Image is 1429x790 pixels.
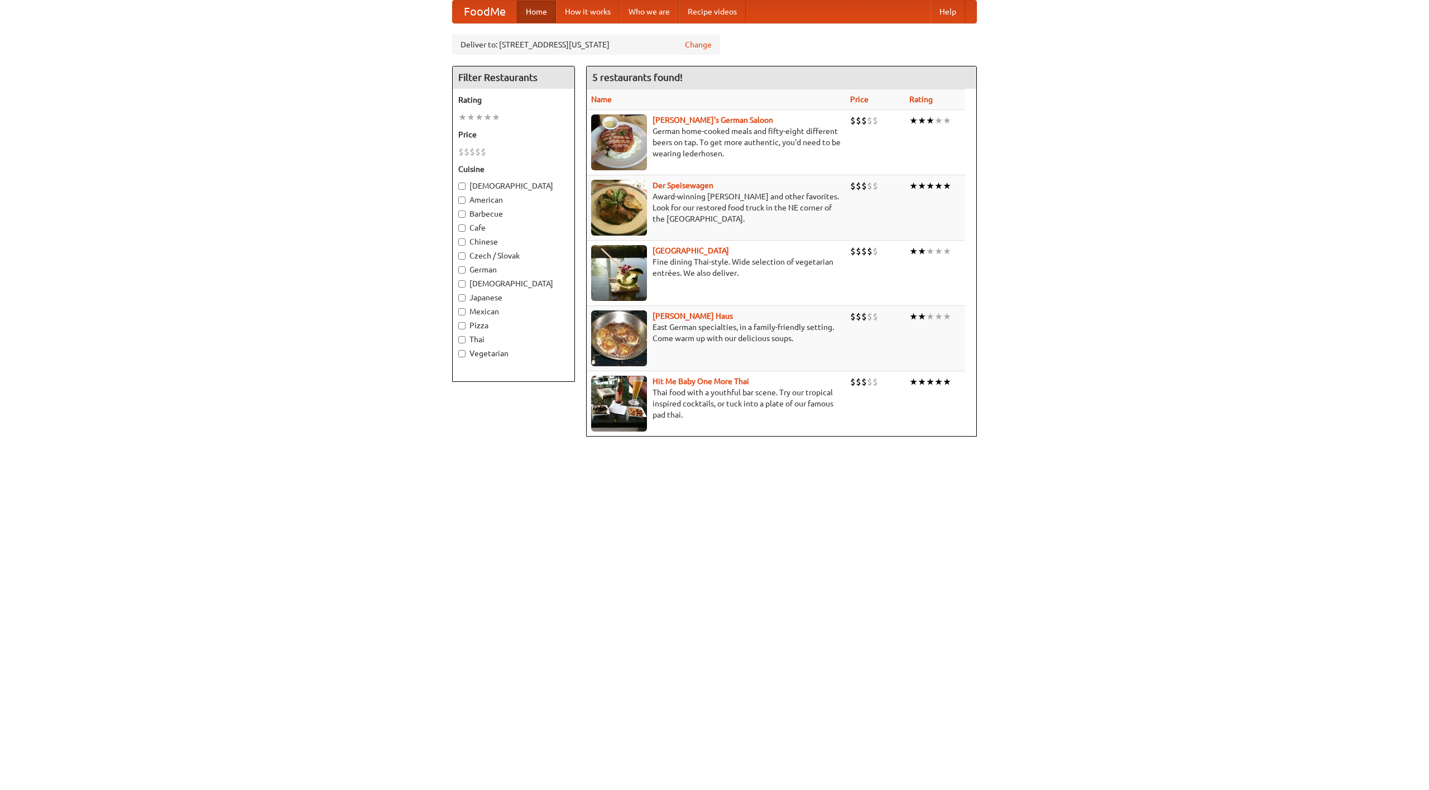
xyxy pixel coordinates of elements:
input: Cafe [458,224,466,232]
ng-pluralize: 5 restaurants found! [592,72,683,83]
li: ★ [926,114,934,127]
a: [PERSON_NAME] Haus [653,312,733,320]
li: ★ [943,376,951,388]
a: [PERSON_NAME]'s German Saloon [653,116,773,125]
a: [GEOGRAPHIC_DATA] [653,246,729,255]
li: $ [872,180,878,192]
li: ★ [918,310,926,323]
li: ★ [926,376,934,388]
a: Recipe videos [679,1,746,23]
a: Change [685,39,712,50]
a: Home [517,1,556,23]
label: Pizza [458,320,569,331]
label: Mexican [458,306,569,317]
li: $ [458,146,464,158]
li: ★ [909,376,918,388]
li: $ [856,180,861,192]
div: Deliver to: [STREET_ADDRESS][US_STATE] [452,35,720,55]
li: $ [464,146,469,158]
li: ★ [934,245,943,257]
p: German home-cooked meals and fifty-eight different beers on tap. To get more authentic, you'd nee... [591,126,841,159]
input: Czech / Slovak [458,252,466,260]
label: Vegetarian [458,348,569,359]
label: [DEMOGRAPHIC_DATA] [458,180,569,191]
li: $ [872,245,878,257]
li: $ [867,114,872,127]
li: $ [872,376,878,388]
li: $ [856,310,861,323]
li: ★ [926,180,934,192]
input: [DEMOGRAPHIC_DATA] [458,183,466,190]
li: $ [861,114,867,127]
a: Who we are [620,1,679,23]
img: kohlhaus.jpg [591,310,647,366]
input: Chinese [458,238,466,246]
input: Pizza [458,322,466,329]
li: ★ [926,245,934,257]
li: $ [861,180,867,192]
li: $ [867,245,872,257]
input: [DEMOGRAPHIC_DATA] [458,280,466,288]
li: $ [867,376,872,388]
img: esthers.jpg [591,114,647,170]
a: Name [591,95,612,104]
li: ★ [934,310,943,323]
li: $ [481,146,486,158]
li: $ [867,310,872,323]
li: ★ [909,245,918,257]
li: $ [850,245,856,257]
input: Japanese [458,294,466,301]
li: $ [850,310,856,323]
input: Thai [458,336,466,343]
p: Thai food with a youthful bar scene. Try our tropical inspired cocktails, or tuck into a plate of... [591,387,841,420]
li: $ [861,376,867,388]
img: speisewagen.jpg [591,180,647,236]
li: ★ [909,180,918,192]
img: satay.jpg [591,245,647,301]
input: American [458,197,466,204]
li: ★ [934,376,943,388]
li: $ [856,376,861,388]
li: ★ [943,180,951,192]
p: East German specialties, in a family-friendly setting. Come warm up with our delicious soups. [591,322,841,344]
li: ★ [918,376,926,388]
li: ★ [943,245,951,257]
li: $ [856,245,861,257]
li: $ [856,114,861,127]
li: ★ [467,111,475,123]
a: Help [931,1,965,23]
input: German [458,266,466,274]
li: ★ [475,111,483,123]
li: ★ [492,111,500,123]
h4: Filter Restaurants [453,66,574,89]
a: Der Speisewagen [653,181,713,190]
li: ★ [909,310,918,323]
li: $ [861,310,867,323]
a: FoodMe [453,1,517,23]
label: German [458,264,569,275]
h5: Rating [458,94,569,106]
img: babythai.jpg [591,376,647,432]
li: ★ [909,114,918,127]
label: Barbecue [458,208,569,219]
li: ★ [934,180,943,192]
a: How it works [556,1,620,23]
input: Barbecue [458,210,466,218]
li: $ [850,114,856,127]
label: Thai [458,334,569,345]
h5: Cuisine [458,164,569,175]
li: ★ [458,111,467,123]
a: Hit Me Baby One More Thai [653,377,749,386]
label: Cafe [458,222,569,233]
h5: Price [458,129,569,140]
p: Award-winning [PERSON_NAME] and other favorites. Look for our restored food truck in the NE corne... [591,191,841,224]
label: Chinese [458,236,569,247]
li: $ [850,376,856,388]
input: Mexican [458,308,466,315]
label: American [458,194,569,205]
li: ★ [943,114,951,127]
